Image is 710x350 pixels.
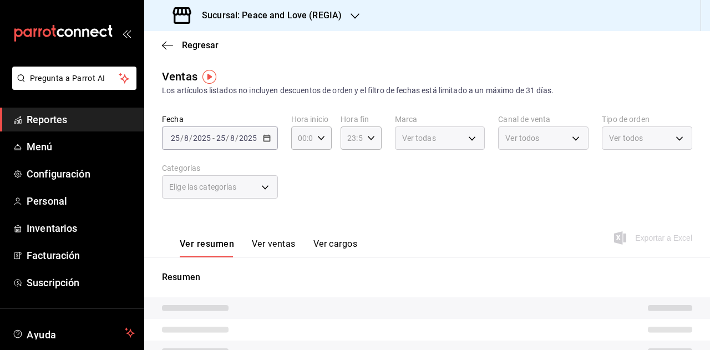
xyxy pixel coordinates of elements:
[162,271,692,284] p: Resumen
[216,134,226,143] input: --
[27,112,135,127] span: Reportes
[498,115,589,123] label: Canal de venta
[180,239,357,257] div: navigation tabs
[189,134,192,143] span: /
[169,181,237,192] span: Elige las categorías
[193,9,342,22] h3: Sucursal: Peace and Love (REGIA)
[27,275,135,290] span: Suscripción
[239,134,257,143] input: ----
[602,115,692,123] label: Tipo de orden
[395,115,485,123] label: Marca
[505,133,539,144] span: Ver todos
[27,139,135,154] span: Menú
[30,73,119,84] span: Pregunta a Parrot AI
[212,134,215,143] span: -
[27,166,135,181] span: Configuración
[202,70,216,84] img: Tooltip marker
[8,80,136,92] a: Pregunta a Parrot AI
[27,248,135,263] span: Facturación
[122,29,131,38] button: open_drawer_menu
[180,239,234,257] button: Ver resumen
[313,239,358,257] button: Ver cargos
[162,164,278,172] label: Categorías
[180,134,184,143] span: /
[230,134,235,143] input: --
[226,134,229,143] span: /
[609,133,643,144] span: Ver todos
[162,68,197,85] div: Ventas
[27,194,135,209] span: Personal
[170,134,180,143] input: --
[235,134,239,143] span: /
[27,326,120,339] span: Ayuda
[162,40,219,50] button: Regresar
[162,115,278,123] label: Fecha
[182,40,219,50] span: Regresar
[341,115,381,123] label: Hora fin
[252,239,296,257] button: Ver ventas
[12,67,136,90] button: Pregunta a Parrot AI
[27,221,135,236] span: Inventarios
[184,134,189,143] input: --
[192,134,211,143] input: ----
[402,133,436,144] span: Ver todas
[291,115,332,123] label: Hora inicio
[162,85,692,97] div: Los artículos listados no incluyen descuentos de orden y el filtro de fechas está limitado a un m...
